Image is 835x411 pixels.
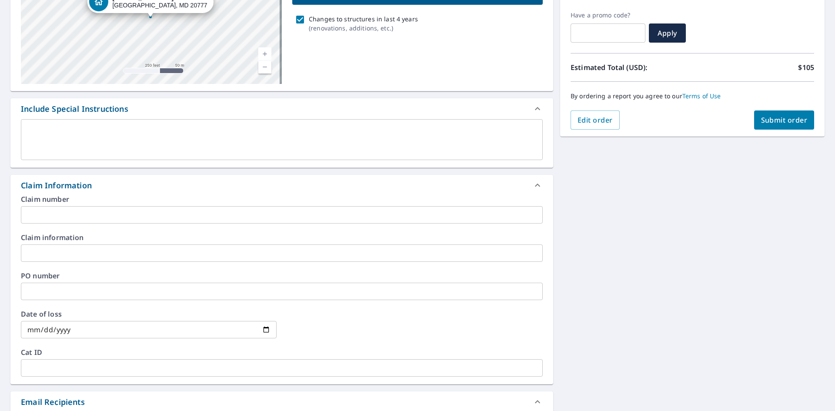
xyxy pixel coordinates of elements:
[571,110,620,130] button: Edit order
[10,98,553,119] div: Include Special Instructions
[21,272,543,279] label: PO number
[21,396,85,408] div: Email Recipients
[649,23,686,43] button: Apply
[682,92,721,100] a: Terms of Use
[761,115,808,125] span: Submit order
[21,349,543,356] label: Cat ID
[754,110,815,130] button: Submit order
[258,47,271,60] a: Current Level 17, Zoom In
[21,234,543,241] label: Claim information
[21,180,92,191] div: Claim Information
[571,62,692,73] p: Estimated Total (USD):
[309,14,418,23] p: Changes to structures in last 4 years
[258,60,271,74] a: Current Level 17, Zoom Out
[578,115,613,125] span: Edit order
[571,11,645,19] label: Have a promo code?
[309,23,418,33] p: ( renovations, additions, etc. )
[798,62,814,73] p: $105
[10,175,553,196] div: Claim Information
[21,311,277,317] label: Date of loss
[571,92,814,100] p: By ordering a report you agree to our
[656,28,679,38] span: Apply
[21,196,543,203] label: Claim number
[21,103,128,115] div: Include Special Instructions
